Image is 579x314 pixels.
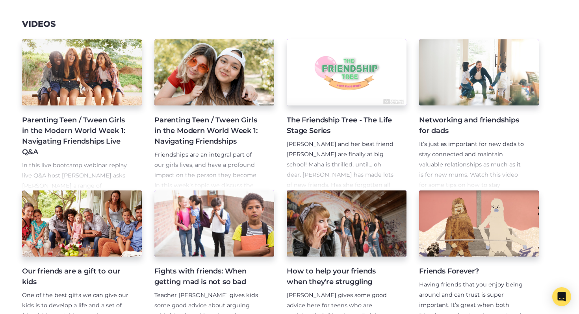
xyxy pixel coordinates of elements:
[552,287,571,306] div: Open Intercom Messenger
[419,266,526,277] h4: Friends Forever?
[154,150,262,262] p: Friendships are an integral part of our girls lives, and have a profound impact on the person the...
[154,266,262,287] h4: Fights with friends: When getting mad is not so bad
[22,161,129,252] p: In this live bootcamp webinar replay live Q&A host [PERSON_NAME] asks [PERSON_NAME] a range of qu...
[287,115,394,136] h4: The Friendship Tree - The Life Stage Series
[287,39,406,190] a: The Friendship Tree - The Life Stage Series [PERSON_NAME] and her best friend [PERSON_NAME] are f...
[287,266,394,287] h4: How to help your friends when they're struggling
[419,115,526,136] h4: Networking and friendships for dads
[287,139,394,241] p: [PERSON_NAME] and her best friend [PERSON_NAME] are finally at big school! Maha is thrilled, unti...
[419,139,526,201] p: It’s just as important for new dads to stay connected and maintain valuable relationships as much...
[22,19,56,29] h3: Videos
[22,266,129,287] h4: Our friends are a gift to our kids
[154,115,262,147] h4: Parenting Teen / Tween Girls in the Modern World Week 1: Navigating Friendships
[22,115,129,157] h4: Parenting Teen / Tween Girls in the Modern World Week 1: Navigating Friendships Live Q&A
[419,39,539,190] a: Networking and friendships for dads It’s just as important for new dads to stay connected and mai...
[154,39,274,190] a: Parenting Teen / Tween Girls in the Modern World Week 1: Navigating Friendships Friendships are a...
[22,39,142,190] a: Parenting Teen / Tween Girls in the Modern World Week 1: Navigating Friendships Live Q&A In this ...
